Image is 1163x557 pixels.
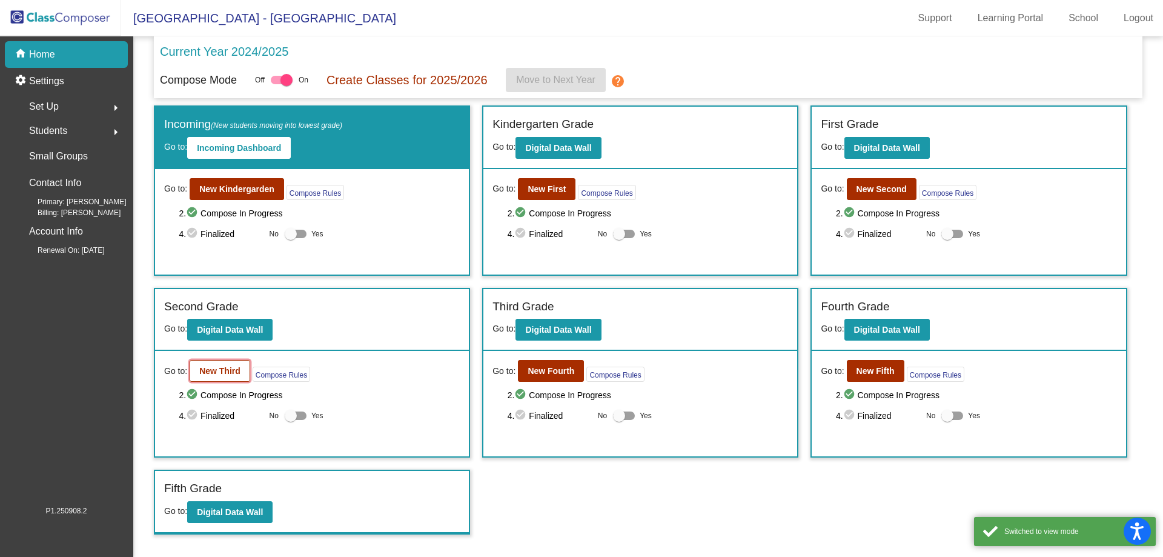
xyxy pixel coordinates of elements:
button: Digital Data Wall [187,319,273,341]
span: Go to: [164,506,187,516]
span: Go to: [492,182,515,195]
span: Billing: [PERSON_NAME] [18,207,121,218]
span: 2. Compose In Progress [508,388,789,402]
button: Incoming Dashboard [187,137,291,159]
mat-icon: check_circle [514,409,529,423]
span: Go to: [164,365,187,378]
span: Go to: [821,182,844,195]
span: Yes [640,409,652,423]
span: Go to: [821,365,844,378]
b: New First [528,184,566,194]
b: New Second [857,184,907,194]
button: New Kindergarden [190,178,284,200]
span: Go to: [492,142,515,152]
mat-icon: arrow_right [108,101,123,115]
b: Digital Data Wall [525,143,591,153]
mat-icon: home [15,47,29,62]
span: No [598,228,607,239]
span: Yes [311,409,323,423]
span: Primary: [PERSON_NAME] [18,196,127,207]
mat-icon: check_circle [186,227,200,241]
label: Kindergarten Grade [492,116,594,133]
span: Yes [640,227,652,241]
span: No [270,228,279,239]
label: Incoming [164,116,342,133]
button: Compose Rules [586,367,644,382]
label: Second Grade [164,298,239,316]
span: No [270,410,279,421]
label: Third Grade [492,298,554,316]
b: New Fifth [857,366,895,376]
span: No [926,228,935,239]
mat-icon: check_circle [186,206,200,221]
span: On [299,75,308,85]
a: Support [909,8,962,28]
span: Yes [311,227,323,241]
mat-icon: check_circle [186,388,200,402]
b: Digital Data Wall [854,143,920,153]
span: Go to: [492,365,515,378]
span: Set Up [29,98,59,115]
button: Compose Rules [578,185,635,200]
span: Students [29,122,67,139]
p: Home [29,47,55,62]
mat-icon: check_circle [843,409,858,423]
p: Contact Info [29,175,81,192]
button: Digital Data Wall [187,501,273,523]
label: First Grade [821,116,878,133]
span: No [926,410,935,421]
span: Go to: [492,324,515,333]
button: Compose Rules [287,185,344,200]
span: Go to: [164,182,187,195]
p: Account Info [29,223,83,240]
label: Fifth Grade [164,480,222,498]
span: 2. Compose In Progress [179,206,460,221]
button: New Fifth [847,360,904,382]
span: 4. Finalized [836,409,920,423]
a: School [1059,8,1108,28]
b: New Third [199,366,240,376]
span: Off [255,75,265,85]
button: Compose Rules [907,367,964,382]
span: 4. Finalized [179,409,263,423]
button: New Second [847,178,916,200]
span: 2. Compose In Progress [836,206,1117,221]
a: Logout [1114,8,1163,28]
span: Go to: [821,324,844,333]
button: Move to Next Year [506,68,606,92]
p: Compose Mode [160,72,237,88]
a: Learning Portal [968,8,1053,28]
b: Digital Data Wall [525,325,591,335]
button: Compose Rules [253,367,310,382]
mat-icon: help [611,74,625,88]
b: Digital Data Wall [854,325,920,335]
mat-icon: settings [15,74,29,88]
mat-icon: check_circle [186,409,200,423]
label: Fourth Grade [821,298,889,316]
button: Compose Rules [919,185,976,200]
b: Digital Data Wall [197,325,263,335]
span: 2. Compose In Progress [836,388,1117,402]
button: Digital Data Wall [515,137,601,159]
p: Create Classes for 2025/2026 [326,71,488,89]
span: Yes [968,409,980,423]
span: 4. Finalized [179,227,263,241]
span: Renewal On: [DATE] [18,245,104,256]
span: Go to: [821,142,844,152]
b: New Fourth [528,366,574,376]
p: Current Year 2024/2025 [160,42,288,61]
button: Digital Data Wall [515,319,601,341]
span: 2. Compose In Progress [508,206,789,221]
span: (New students moving into lowest grade) [211,121,342,130]
span: 4. Finalized [508,409,592,423]
button: New Third [190,360,250,382]
button: New Fourth [518,360,584,382]
div: Switched to view mode [1004,526,1147,537]
span: Yes [968,227,980,241]
mat-icon: check_circle [843,227,858,241]
b: Digital Data Wall [197,507,263,517]
b: New Kindergarden [199,184,274,194]
span: Move to Next Year [516,75,595,85]
span: 4. Finalized [836,227,920,241]
mat-icon: check_circle [843,206,858,221]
